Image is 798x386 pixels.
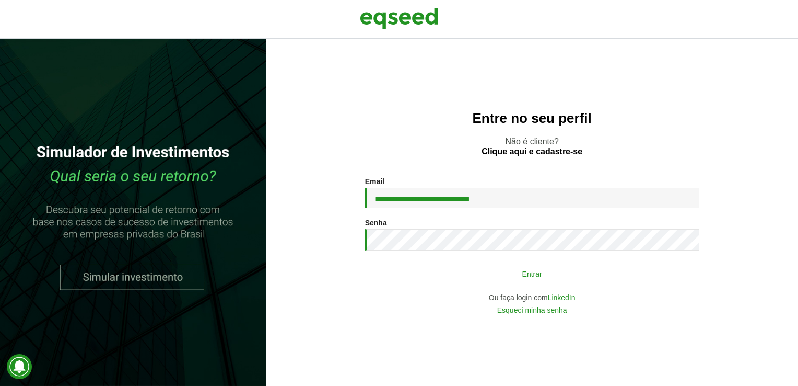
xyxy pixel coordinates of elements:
a: LinkedIn [548,294,576,301]
label: Email [365,178,384,185]
img: EqSeed Logo [360,5,438,31]
button: Entrar [396,264,668,283]
h2: Entre no seu perfil [287,111,777,126]
p: Não é cliente? [287,137,777,156]
a: Esqueci minha senha [497,306,567,314]
a: Clique aqui e cadastre-se [482,147,582,156]
label: Senha [365,219,387,226]
div: Ou faça login com [365,294,699,301]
